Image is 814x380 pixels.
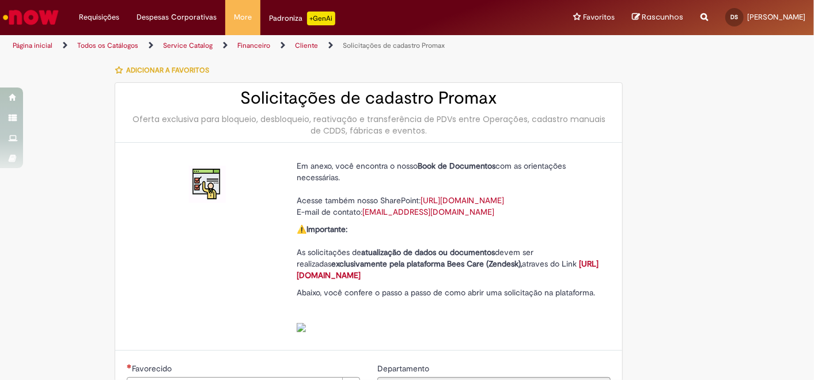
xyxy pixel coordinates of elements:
p: +GenAi [307,12,335,25]
a: Página inicial [13,41,52,50]
p: ⚠️ As solicitações de devem ser realizadas atraves do Link [297,223,602,281]
a: Todos os Catálogos [77,41,138,50]
span: Adicionar a Favoritos [126,66,209,75]
p: Abaixo, você confere o passo a passo de como abrir uma solicitação na plataforma. [297,287,602,333]
span: Requisições [79,12,119,23]
a: [URL][DOMAIN_NAME] [421,195,504,206]
span: Despesas Corporativas [137,12,217,23]
span: DS [731,13,739,21]
label: Somente leitura - Departamento [377,363,431,374]
span: Necessários [127,364,132,368]
span: Favoritos [583,12,615,23]
strong: atualização de dados ou documentos [361,247,495,257]
a: Rascunhos [632,12,683,23]
a: [URL][DOMAIN_NAME] [297,259,599,280]
a: Solicitações de cadastro Promax [343,41,445,50]
strong: exclusivamente pela plataforma Bees Care (Zendesk), [331,259,522,269]
ul: Trilhas de página [9,35,534,56]
span: [PERSON_NAME] [747,12,805,22]
strong: Importante: [306,224,347,234]
h2: Solicitações de cadastro Promax [127,89,611,108]
img: sys_attachment.do [297,323,306,332]
img: Solicitações de cadastro Promax [189,166,226,203]
span: Somente leitura - Departamento [377,363,431,374]
a: Service Catalog [163,41,213,50]
span: More [234,12,252,23]
span: Necessários - Favorecido [132,363,174,374]
a: [EMAIL_ADDRESS][DOMAIN_NAME] [362,207,494,217]
div: Padroniza [269,12,335,25]
a: Cliente [295,41,318,50]
p: Em anexo, você encontra o nosso com as orientações necessárias. Acesse também nosso SharePoint: E... [297,160,602,218]
a: Financeiro [237,41,270,50]
strong: Book de Documentos [418,161,495,171]
img: ServiceNow [1,6,60,29]
span: Rascunhos [642,12,683,22]
button: Adicionar a Favoritos [115,58,215,82]
div: Oferta exclusiva para bloqueio, desbloqueio, reativação e transferência de PDVs entre Operações, ... [127,113,611,136]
